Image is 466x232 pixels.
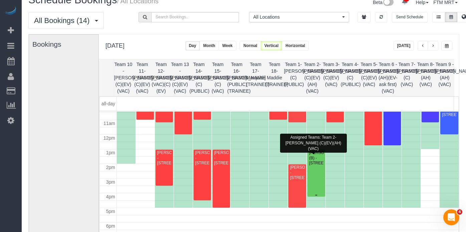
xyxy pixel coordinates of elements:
span: 6pm [106,223,115,229]
div: [PERSON_NAME] (B) - [STREET_ADDRESS] [309,150,324,166]
div: [PERSON_NAME] - [STREET_ADDRESS] [290,165,305,180]
th: Team 2- [PERSON_NAME] (C)(EV)(AH)(VAC) [303,59,322,96]
div: [PERSON_NAME] - [STREET_ADDRESS] [195,150,210,166]
div: [PERSON_NAME] - [STREET_ADDRESS] [157,150,172,166]
span: 12pm [103,135,115,141]
th: Team 18- Maddie (TRAINEE) [265,59,284,96]
button: [DATE] [394,41,414,51]
button: Send Schedule [392,12,428,22]
div: [PERSON_NAME] - [STREET_ADDRESS] [214,150,229,166]
iframe: Intercom live chat [443,209,459,225]
span: All Locations [253,14,340,20]
h2: [DATE] [105,41,125,49]
span: 3pm [106,179,115,185]
span: 2pm [106,165,115,170]
button: Vertical [261,41,282,51]
span: 4 [457,209,462,215]
th: Team 17- Marquise (TRAINEE) [246,59,265,96]
th: Team 8- [PERSON_NAME] (AH)(VAC) [416,59,435,96]
th: Team 10 - [PERSON_NAME] (C)(EV)(VAC) [114,59,133,96]
span: 11am [103,121,115,126]
th: Team 14- [PERSON_NAME] (C) (PUBLIC) [190,59,209,96]
th: Team 12- [PERSON_NAME] (VAC)(C)(EV) [152,59,171,96]
span: all-day [101,101,115,106]
th: Team 11- [PERSON_NAME] (C)(EV)(VAC) [133,59,152,96]
button: Week [219,41,236,51]
button: Normal [240,41,261,51]
th: Team 7- [PERSON_NAME] (C) (VAC) [397,59,416,96]
div: Assigned Teams: Team 2- [PERSON_NAME] (C)(EV)(AH)(VAC) [280,134,347,153]
span: 4pm [106,194,115,199]
th: Team 16- [PERSON_NAME] (PUBLIC)(TRAINEE) [227,59,246,96]
th: Team 4- [PERSON_NAME] (C)(PUBLIC) [341,59,360,96]
button: All Bookings (14) [28,12,104,29]
th: Team 6 - [PERSON_NAME] (AH)(EV-ask first)(VAC) [379,59,398,96]
button: Day [185,41,200,51]
span: 1pm [106,150,115,155]
th: Team 13 - [PERSON_NAME] (C)(EV)(VAC) [171,59,190,96]
th: Team 15- [PERSON_NAME] (C) (VAC) [208,59,227,96]
span: All Bookings (14) [34,16,93,25]
button: All Locations [249,12,349,22]
span: 5pm [106,209,115,214]
th: Team 9 - [PERSON_NAME] (AH) (VAC) [435,59,454,96]
img: Automaid Logo [4,7,17,16]
th: Team 5- [PERSON_NAME] (C)(EV)(VAC) [360,59,379,96]
th: Team 1- [PERSON_NAME] (C)(PUBLIC) [284,59,303,96]
input: Search Bookings.. [151,12,239,22]
th: Team 3- [PERSON_NAME] (C)(EV)(VAC) [322,59,341,96]
h3: Bookings [32,40,100,48]
button: Horizontal [282,41,309,51]
button: Month [200,41,219,51]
